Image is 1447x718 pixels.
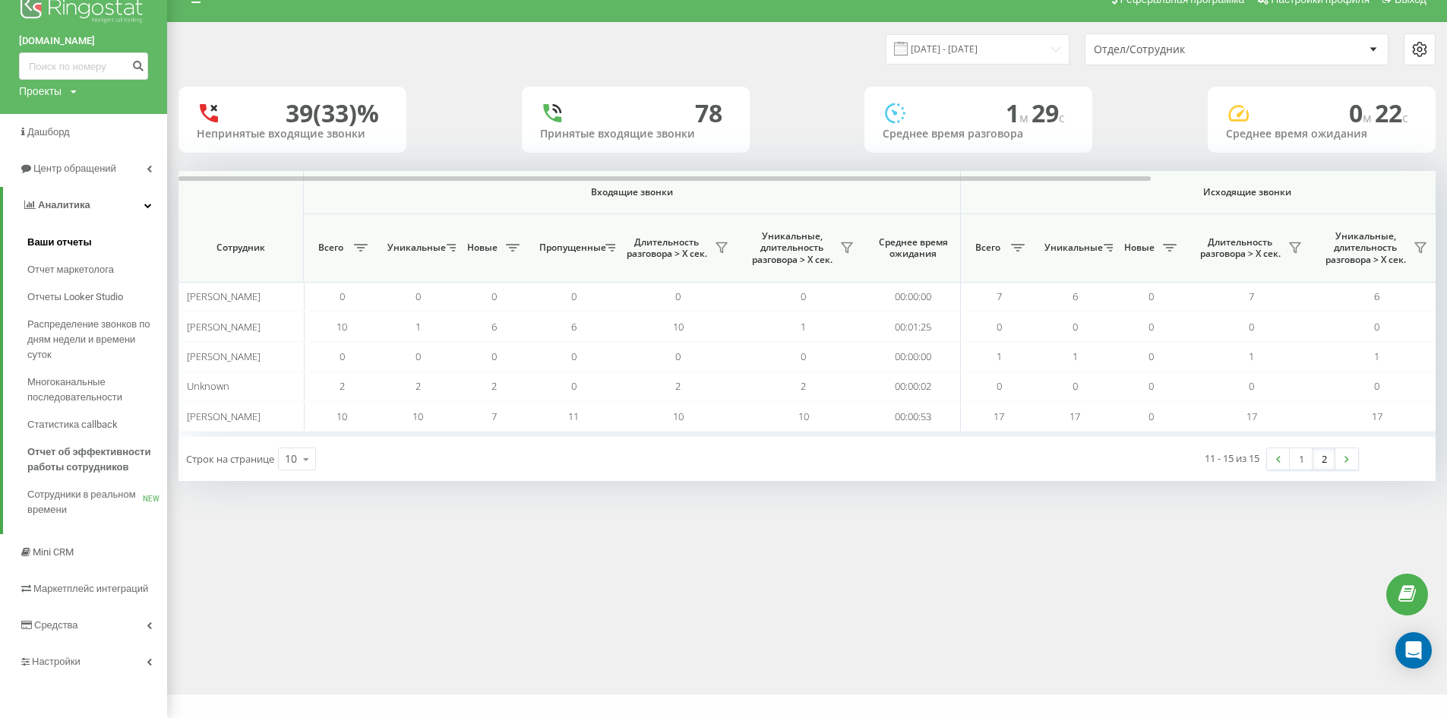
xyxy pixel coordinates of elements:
span: 6 [491,320,497,334]
span: 11 [568,410,579,423]
span: Новые [1120,242,1158,254]
span: Входящие звонки [343,186,921,198]
span: 2 [340,379,345,393]
span: 0 [675,289,681,303]
a: Отчет об эффективности работы сотрудников [27,438,167,481]
span: 0 [801,350,806,363]
span: Длительность разговора > Х сек. [1196,236,1284,260]
span: 6 [571,320,577,334]
span: 0 [1249,320,1254,334]
span: Маркетплейс интеграций [33,583,148,594]
span: 7 [1249,289,1254,303]
span: 0 [1374,320,1379,334]
span: м [1019,109,1032,126]
div: Open Intercom Messenger [1395,632,1432,669]
div: Принятые входящие звонки [540,128,731,141]
span: 0 [1349,96,1375,129]
span: Центр обращений [33,163,116,174]
span: [PERSON_NAME] [187,350,261,363]
span: 6 [1374,289,1379,303]
div: 39 (33)% [286,99,379,128]
span: 0 [415,350,421,363]
span: 0 [571,350,577,363]
span: 2 [801,379,806,393]
span: Отчеты Looker Studio [27,289,123,305]
span: Ваши отчеты [27,235,92,250]
span: 1 [801,320,806,334]
span: 0 [571,379,577,393]
span: 1 [997,350,1002,363]
span: Уникальные [1044,242,1099,254]
span: 0 [1073,379,1078,393]
span: 17 [1372,410,1382,423]
span: 10 [412,410,423,423]
td: 00:00:00 [866,342,961,372]
span: 0 [340,350,345,363]
span: Распределение звонков по дням недели и времени суток [27,317,160,362]
span: 0 [491,350,497,363]
span: 22 [1375,96,1408,129]
span: 0 [1374,379,1379,393]
span: 1 [1374,350,1379,363]
span: 0 [1073,320,1078,334]
div: Среднее время ожидания [1226,128,1417,141]
span: Всего [311,242,349,254]
span: 0 [1148,350,1154,363]
span: 29 [1032,96,1065,129]
span: Уникальные [387,242,442,254]
a: Многоканальные последовательности [27,368,167,411]
span: 0 [491,289,497,303]
div: Непринятые входящие звонки [197,128,388,141]
span: 0 [340,289,345,303]
span: [PERSON_NAME] [187,320,261,334]
span: 0 [1148,289,1154,303]
span: 2 [491,379,497,393]
span: Статистика callback [27,417,118,432]
span: Многоканальные последовательности [27,375,160,405]
span: 1 [1249,350,1254,363]
span: 7 [491,410,497,423]
td: 00:00:53 [866,401,961,431]
span: c [1402,109,1408,126]
a: Распределение звонков по дням недели и времени суток [27,311,167,368]
td: 00:00:00 [866,282,961,312]
span: Отчет об эффективности работы сотрудников [27,444,160,475]
a: 1 [1290,448,1313,470]
span: м [1363,109,1375,126]
div: Проекты [19,84,62,99]
a: Отчет маркетолога [27,256,167,283]
span: 1 [1006,96,1032,129]
div: 10 [285,451,297,467]
span: 10 [336,410,347,423]
span: 10 [673,320,684,334]
span: Mini CRM [33,546,74,558]
a: Ваши отчеты [27,229,167,256]
span: Уникальные, длительность разговора > Х сек. [748,230,836,266]
span: [PERSON_NAME] [187,410,261,423]
span: Сотрудники в реальном времени [27,487,143,517]
a: Статистика callback [27,411,167,438]
span: Отчет маркетолога [27,262,114,277]
span: 17 [994,410,1004,423]
span: 0 [801,289,806,303]
span: Строк на странице [186,452,274,466]
span: 0 [415,289,421,303]
span: 1 [1073,350,1078,363]
span: Средства [34,619,78,631]
span: 10 [673,410,684,423]
span: [PERSON_NAME] [187,289,261,303]
span: 0 [997,379,1002,393]
span: 17 [1069,410,1080,423]
span: Unknown [187,379,229,393]
span: 10 [798,410,809,423]
td: 00:00:02 [866,372,961,401]
span: 6 [1073,289,1078,303]
span: 1 [415,320,421,334]
span: 0 [1148,320,1154,334]
span: Дашборд [27,126,70,138]
span: 0 [1148,379,1154,393]
span: Новые [463,242,501,254]
span: 0 [571,289,577,303]
span: 0 [997,320,1002,334]
div: Среднее время разговора [883,128,1074,141]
